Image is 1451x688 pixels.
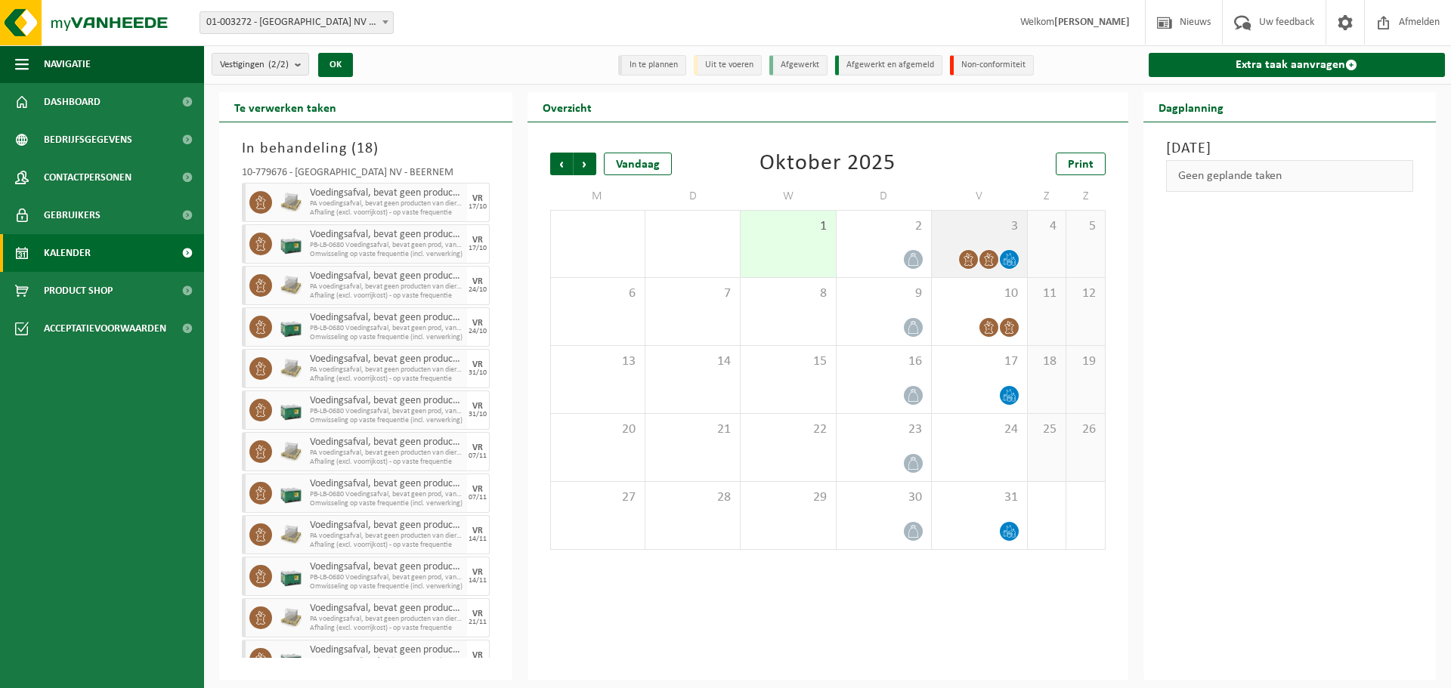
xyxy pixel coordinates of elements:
li: Afgewerkt en afgemeld [835,55,942,76]
td: V [932,183,1027,210]
img: LP-PA-00000-WDN-11 [280,191,302,214]
img: LP-PA-00000-WDN-11 [280,606,302,629]
div: Oktober 2025 [760,153,896,175]
div: VR [472,485,483,494]
div: 14/11 [469,535,487,543]
span: 18 [1035,353,1058,370]
span: 31 [939,489,1019,506]
td: W [741,183,836,210]
span: Afhaling (excl. voorrijkost) - op vaste frequentie [310,292,463,301]
span: 7 [653,285,732,302]
span: Omwisseling op vaste frequentie (incl. verwerking) [310,499,463,508]
span: Volgende [574,153,596,175]
div: 24/10 [469,286,487,294]
button: OK [318,53,353,77]
td: Z [1028,183,1066,210]
span: 8 [748,285,828,302]
span: 21 [653,421,732,438]
div: 07/11 [469,494,487,501]
span: Acceptatievoorwaarden [44,310,166,347]
span: 01-003272 - BELGOSUC NV - BEERNEM [200,11,394,34]
span: Dashboard [44,83,101,121]
div: 31/10 [469,369,487,377]
img: PB-LB-0680-HPE-GN-01 [280,482,302,504]
div: 24/10 [469,328,487,335]
span: PB-LB-0680 Voedingsafval, bevat geen prod, van dierl oorspr [310,407,463,416]
img: PB-LB-0680-HPE-GN-01 [280,648,302,671]
td: D [645,183,741,210]
span: Voedingsafval, bevat geen producten van dierlijke oorsprong, gemengde verpakking (exclusief glas) [310,270,463,282]
div: VR [472,402,483,411]
span: Contactpersonen [44,159,131,196]
span: Voedingsafval, bevat geen producten van dierlijke oorsprong, gemengde verpakking (exclusief glas) [310,437,463,449]
count: (2/2) [268,60,289,69]
span: 26 [1074,421,1097,438]
span: Voedingsafval, bevat geen producten van dierlijke oorsprong, gemengde verpakking (exclusief glas) [310,478,463,490]
span: 4 [1035,218,1058,235]
span: 22 [748,421,828,438]
h2: Te verwerken taken [219,92,351,122]
span: 24 [939,421,1019,438]
div: 07/11 [469,452,487,460]
span: PB-LB-0680 Voedingsafval, bevat geen prod, van dierl oorspr [310,573,463,582]
span: PA voedingsafval, bevat geen producten van dierlijke oorspr, [310,532,463,541]
li: Non-conformiteit [950,55,1034,76]
img: PB-LB-0680-HPE-GN-01 [280,565,302,588]
span: Voedingsafval, bevat geen producten van dierlijke oorsprong, gemengde verpakking (exclusief glas) [310,561,463,573]
img: PB-LB-0680-HPE-GN-01 [280,233,302,255]
span: 01-003272 - BELGOSUC NV - BEERNEM [200,12,393,33]
li: Uit te voeren [694,55,762,76]
span: 23 [844,421,924,438]
span: 28 [653,489,732,506]
span: Afhaling (excl. voorrijkost) - op vaste frequentie [310,541,463,550]
span: 12 [1074,285,1097,302]
img: LP-PA-00000-WDN-11 [280,357,302,380]
a: Print [1056,153,1106,175]
td: M [550,183,645,210]
span: Omwisseling op vaste frequentie (incl. verwerking) [310,333,463,342]
span: 27 [558,489,637,506]
div: VR [472,443,483,452]
h2: Overzicht [527,92,607,122]
div: VR [472,236,483,245]
span: Gebruikers [44,196,101,234]
span: Voedingsafval, bevat geen producten van dierlijke oorsprong, gemengde verpakking (exclusief glas) [310,395,463,407]
span: 17 [939,353,1019,370]
span: Afhaling (excl. voorrijkost) - op vaste frequentie [310,375,463,384]
span: 3 [939,218,1019,235]
button: Vestigingen(2/2) [212,53,309,76]
h3: [DATE] [1166,137,1414,160]
a: Extra taak aanvragen [1149,53,1446,77]
div: VR [472,319,483,328]
span: Product Shop [44,272,113,310]
span: Voedingsafval, bevat geen producten van dierlijke oorsprong, gemengde verpakking (exclusief glas) [310,644,463,656]
span: 18 [357,141,373,156]
li: In te plannen [618,55,686,76]
span: 30 [844,489,924,506]
span: Voedingsafval, bevat geen producten van dierlijke oorsprong, gemengde verpakking (exclusief glas) [310,312,463,324]
span: 11 [1035,285,1058,302]
span: Voedingsafval, bevat geen producten van dierlijke oorsprong, gemengde verpakking (exclusief glas) [310,353,463,366]
span: Vorige [550,153,573,175]
span: 25 [1035,421,1058,438]
div: VR [472,360,483,369]
span: Voedingsafval, bevat geen producten van dierlijke oorsprong, gemengde verpakking (exclusief glas) [310,520,463,532]
span: PA voedingsafval, bevat geen producten van dierlijke oorspr, [310,199,463,208]
span: 20 [558,421,637,438]
span: 15 [748,353,828,370]
strong: [PERSON_NAME] [1054,17,1130,28]
img: LP-PA-00000-WDN-11 [280,274,302,297]
span: Omwisseling op vaste frequentie (incl. verwerking) [310,250,463,259]
span: 1 [748,218,828,235]
span: Voedingsafval, bevat geen producten van dierlijke oorsprong, gemengde verpakking (exclusief glas) [310,603,463,615]
span: Voedingsafval, bevat geen producten van dierlijke oorsprong, gemengde verpakking (exclusief glas) [310,229,463,241]
span: Voedingsafval, bevat geen producten van dierlijke oorsprong, gemengde verpakking (exclusief glas) [310,187,463,199]
span: Omwisseling op vaste frequentie (incl. verwerking) [310,416,463,425]
span: 13 [558,353,637,370]
span: Afhaling (excl. voorrijkost) - op vaste frequentie [310,624,463,633]
span: 29 [748,489,828,506]
span: PB-LB-0680 Voedingsafval, bevat geen prod, van dierl oorspr [310,324,463,333]
span: PA voedingsafval, bevat geen producten van dierlijke oorspr, [310,366,463,375]
div: VR [472,277,483,286]
div: 17/10 [469,203,487,211]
